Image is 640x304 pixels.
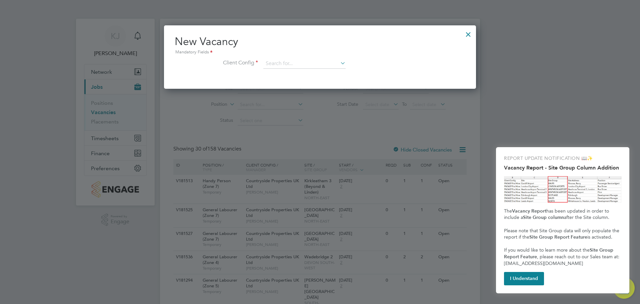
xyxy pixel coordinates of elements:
label: Client Config [175,59,258,66]
strong: Site Group Report Feature [529,234,587,240]
button: I Understand [504,272,544,285]
span: after the Site column. [564,215,609,220]
strong: Site Group column [523,215,564,220]
p: REPORT UPDATE NOTIFICATION 📖✨ [504,155,621,162]
span: is activated. [587,234,612,240]
img: Site Group Column in Vacancy Report [504,176,621,203]
input: Search for... [263,59,346,69]
strong: Site Group Report Feature [504,247,615,260]
div: Vacancy Report - Site Group Column Addition [496,147,629,293]
span: has been updated in order to include a [504,208,610,221]
span: , please reach out to our Sales team at: [EMAIL_ADDRESS][DOMAIN_NAME] [504,254,621,266]
div: Mandatory Fields [175,49,465,56]
h2: Vacancy Report - Site Group Column Addition [504,165,621,171]
span: The [504,208,512,214]
h2: New Vacancy [175,35,465,56]
strong: Vacancy Report [512,208,546,214]
span: Please note that Site Group data will only populate the report if the [504,228,621,240]
span: If you would like to learn more about the [504,247,590,253]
